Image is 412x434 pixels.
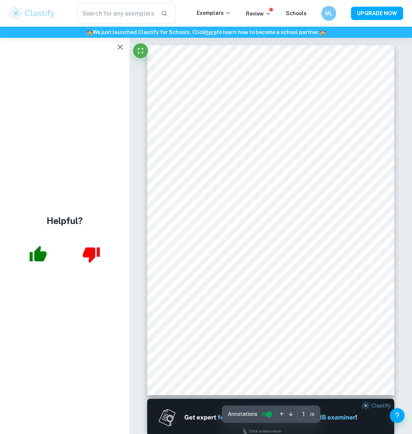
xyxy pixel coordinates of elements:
[390,408,405,423] button: Help and Feedback
[77,3,155,24] input: Search for any exemplars...
[228,410,257,418] span: Annotations
[87,29,93,35] span: 🏫
[351,7,403,20] button: UPGRADE NOW
[133,43,148,58] button: Fullscreen
[1,28,411,36] h6: We just launched Clastify for Schools. Click to learn how to become a school partner.
[9,6,56,21] img: Clastify logo
[325,9,333,17] h6: ML
[205,29,217,35] a: here
[310,411,314,418] span: / 9
[197,9,231,17] p: Exemplars
[286,10,307,16] a: Schools
[47,214,83,227] h4: Helpful?
[321,6,336,21] button: ML
[246,10,271,18] p: Review
[320,29,326,35] span: 🏫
